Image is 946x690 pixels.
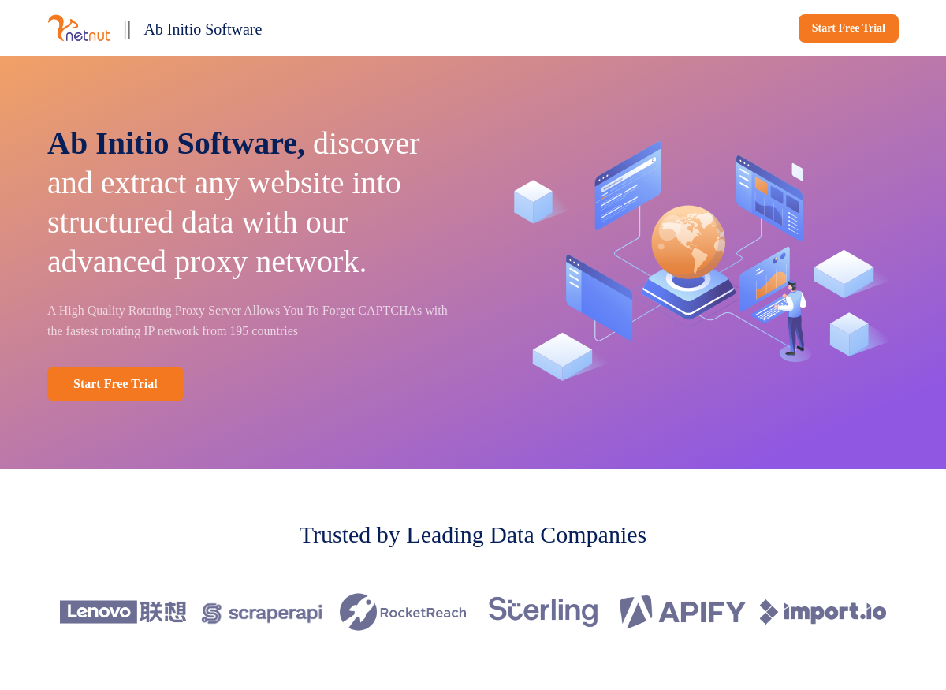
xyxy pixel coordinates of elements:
p: Trusted by Leading Data Companies [300,517,647,552]
span: Ab Initio Software [143,21,262,38]
span: Ab Initio Software, [47,125,305,161]
a: Start Free Trial [799,14,899,43]
a: Start Free Trial [47,367,184,401]
p: A High Quality Rotating Proxy Server Allows You To Forget CAPTCHAs with the fastest rotating IP n... [47,300,451,341]
p: || [123,13,131,43]
p: discover and extract any website into structured data with our advanced proxy network. [47,124,451,282]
